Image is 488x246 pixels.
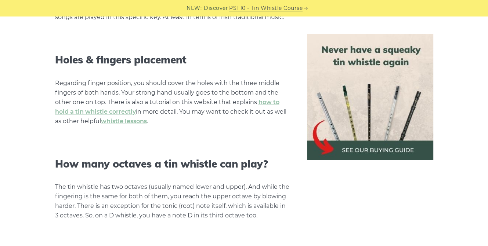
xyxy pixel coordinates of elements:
img: tin whistle buying guide [307,34,433,160]
p: Regarding finger position, you should cover the holes with the three middle fingers of both hands... [55,78,289,126]
a: how to hold a tin whistle correctly [55,99,279,115]
span: Discover [204,4,228,12]
p: The tin whistle has two octaves (usually named lower and upper). And while the fingering is the s... [55,182,289,220]
span: NEW: [187,4,202,12]
h3: Holes & fingers placement [55,54,289,66]
a: whistle lessons [101,118,147,125]
h3: How many octaves a tin whistle can play? [55,158,289,170]
a: PST10 - Tin Whistle Course [229,4,303,12]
